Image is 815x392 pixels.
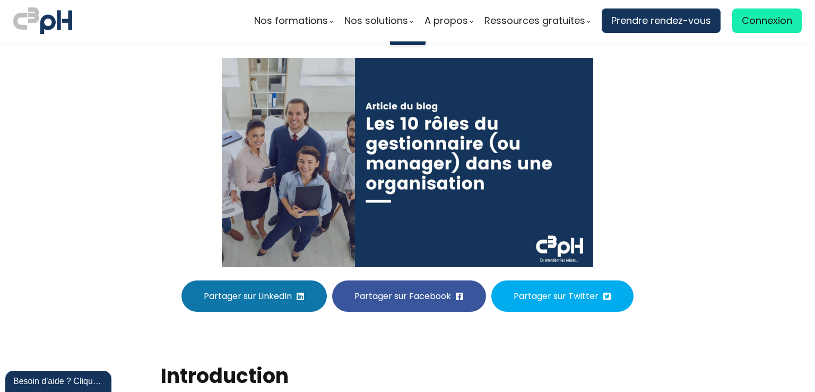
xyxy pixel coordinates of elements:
[13,5,72,36] img: logo C3PH
[204,289,292,303] span: Partager sur LinkedIn
[161,362,654,389] h2: Introduction
[484,13,585,29] span: Ressources gratuites
[514,289,599,303] span: Partager sur Twitter
[344,13,408,29] span: Nos solutions
[611,13,711,29] span: Prendre rendez-vous
[742,13,792,29] span: Connexion
[732,8,802,33] a: Connexion
[602,8,721,33] a: Prendre rendez-vous
[332,280,486,312] button: Partager sur Facebook
[424,13,468,29] span: A propos
[5,369,114,392] iframe: chat widget
[354,289,451,303] span: Partager sur Facebook
[222,58,593,267] img: e58bbad8199d4beb63b3cae4b9f8d89b.jpeg
[181,280,327,312] button: Partager sur LinkedIn
[491,280,634,312] button: Partager sur Twitter
[254,13,328,29] span: Nos formations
